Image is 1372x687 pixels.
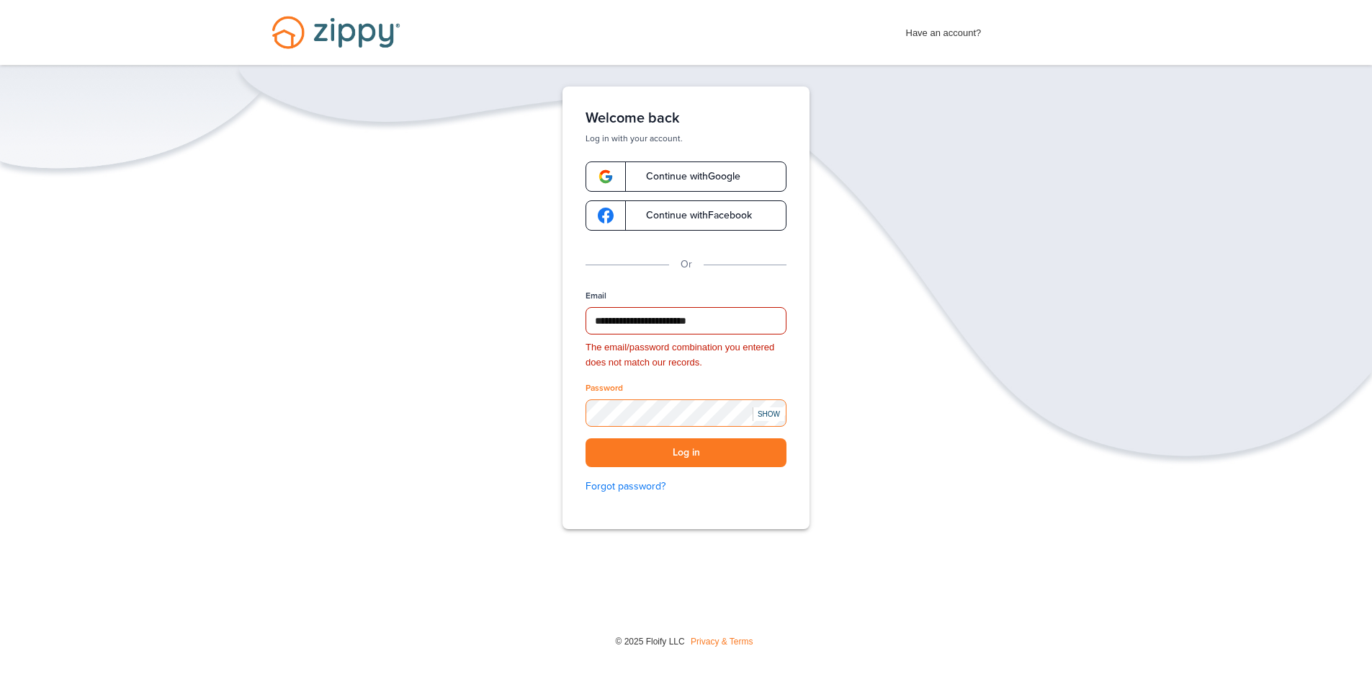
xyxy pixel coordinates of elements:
[586,307,786,334] input: Email
[586,110,786,127] h1: Welcome back
[586,399,786,427] input: Password
[632,172,740,182] span: Continue with Google
[586,290,606,302] label: Email
[586,340,786,371] div: The email/password combination you entered does not match our records.
[691,637,753,647] a: Privacy & Terms
[586,438,786,468] button: Log in
[586,133,786,144] p: Log in with your account.
[681,257,692,272] p: Or
[598,169,614,185] img: google-logo
[906,18,982,41] span: Have an account?
[586,382,623,394] label: Password
[753,407,784,421] div: SHOW
[586,479,786,495] a: Forgot password?
[615,637,684,647] span: © 2025 Floify LLC
[632,210,752,221] span: Continue with Facebook
[586,161,786,192] a: google-logoContinue withGoogle
[586,200,786,231] a: google-logoContinue withFacebook
[598,208,614,223] img: google-logo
